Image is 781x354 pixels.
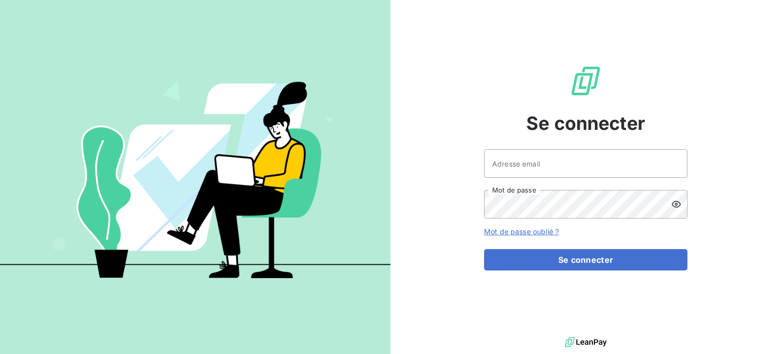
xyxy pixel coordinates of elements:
[569,65,602,97] img: Logo LeanPay
[484,149,687,178] input: placeholder
[484,249,687,270] button: Se connecter
[526,110,645,137] span: Se connecter
[484,227,559,236] a: Mot de passe oublié ?
[565,335,607,350] img: logo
